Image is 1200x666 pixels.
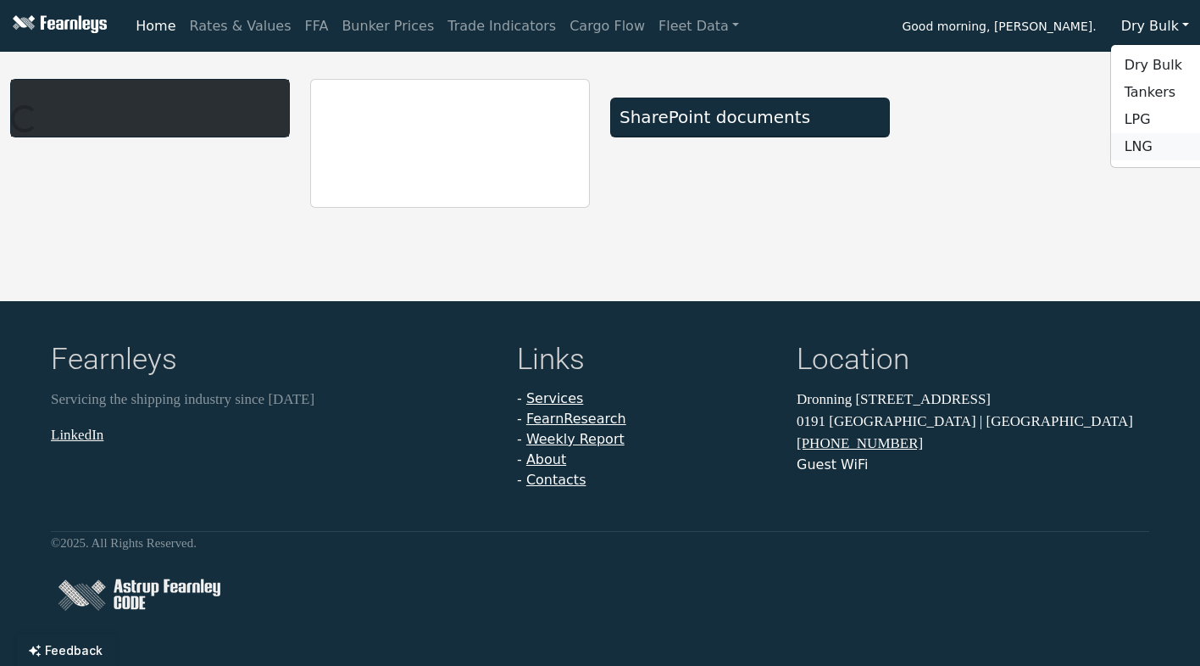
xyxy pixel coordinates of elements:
li: - [517,470,776,490]
img: Fearnleys Logo [8,15,107,36]
div: SharePoint documents [619,107,881,127]
button: Dry Bulk [1110,10,1200,42]
a: Services [526,390,583,406]
a: Bunker Prices [335,9,441,43]
p: Dronning [STREET_ADDRESS] [797,389,1149,411]
a: LinkedIn [51,426,103,442]
a: Rates & Values [183,9,298,43]
a: Trade Indicators [441,9,563,43]
li: - [517,409,776,429]
span: Good morning, [PERSON_NAME]. [902,14,1096,42]
li: - [517,389,776,409]
button: Guest WiFi [797,455,868,475]
a: Cargo Flow [563,9,652,43]
a: Fleet Data [652,9,746,43]
p: Servicing the shipping industry since [DATE] [51,389,497,411]
small: © 2025 . All Rights Reserved. [51,536,197,550]
li: - [517,450,776,470]
p: 0191 [GEOGRAPHIC_DATA] | [GEOGRAPHIC_DATA] [797,410,1149,432]
a: Contacts [526,472,586,488]
a: Weekly Report [526,431,625,447]
a: FFA [298,9,336,43]
a: FearnResearch [526,411,626,427]
a: Home [129,9,182,43]
a: [PHONE_NUMBER] [797,435,923,451]
li: - [517,429,776,450]
iframe: report archive [311,80,589,207]
a: About [526,451,566,467]
h4: Location [797,342,1149,382]
h4: Links [517,342,776,382]
h4: Fearnleys [51,342,497,382]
